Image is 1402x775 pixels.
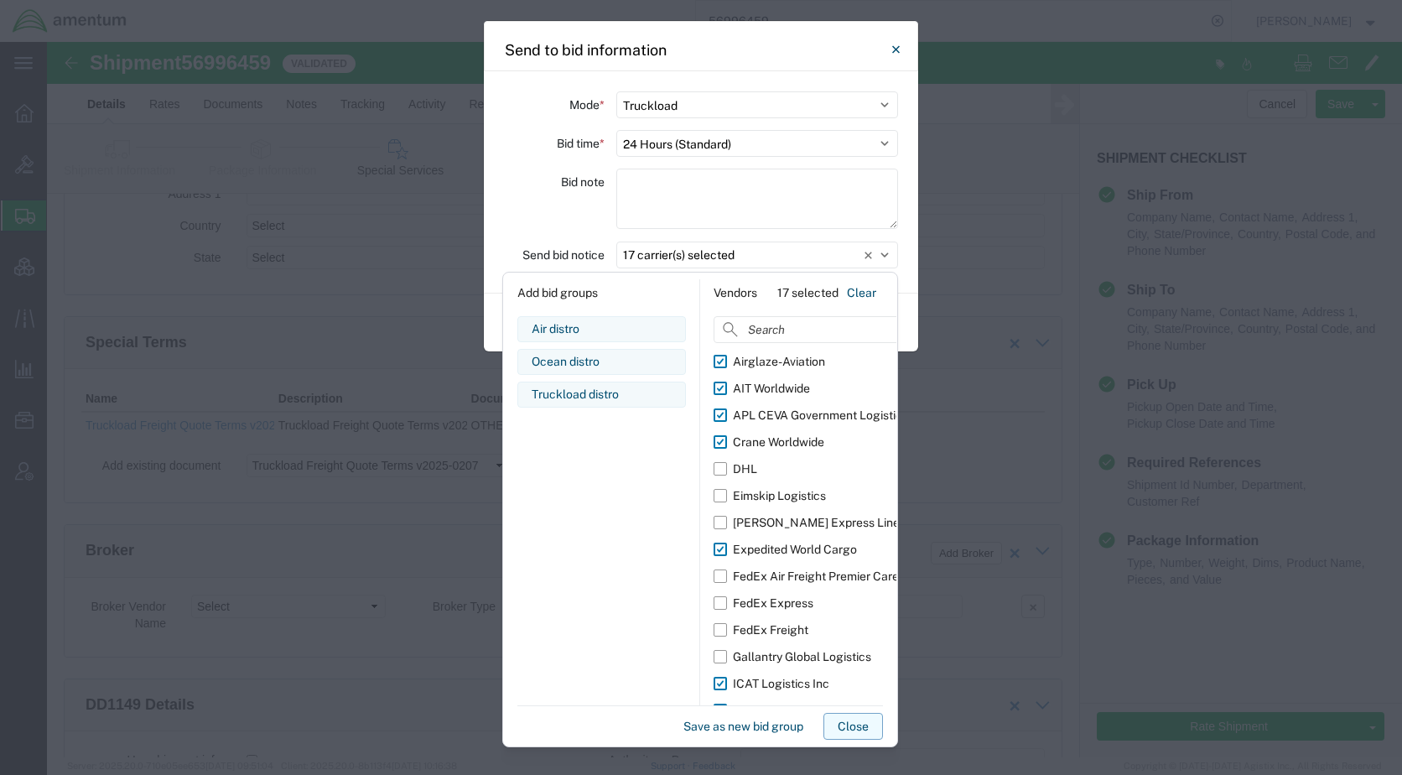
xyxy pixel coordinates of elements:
input: Search [714,316,937,343]
div: Vendors [714,284,757,302]
div: Add bid groups [517,279,686,306]
label: Send bid notice [522,242,605,268]
div: 17 selected [777,284,839,302]
button: 17 carrier(s) selected [616,242,898,268]
label: Bid time [557,130,605,157]
label: Bid note [561,169,605,195]
h4: Send to bid information [505,39,667,61]
button: Clear [840,279,883,306]
label: Mode [569,91,605,118]
button: Close [879,33,912,66]
div: Air distro [532,320,672,338]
